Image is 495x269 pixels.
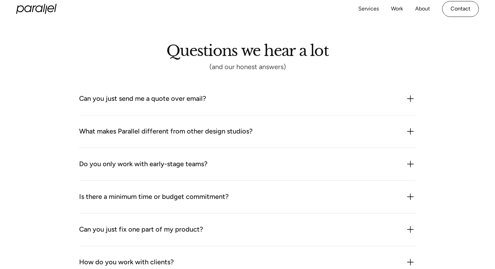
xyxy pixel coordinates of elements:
a: Services [358,4,379,14]
a: home [16,4,57,14]
h2: Questions we hear a lot [166,46,329,60]
div: What makes Parallel different from other design studios? [79,126,253,137]
a: Contact [442,1,479,17]
a: About [415,4,430,14]
div: Can you just send me a quote over email? [79,93,206,104]
div: (and our honest answers) [166,64,329,69]
div: Can you just fix one part of my product? [79,224,203,235]
a: Work [391,4,403,14]
div: Do you only work with early-stage teams? [79,159,207,170]
div: Is there a minimum time or budget commitment? [79,191,229,202]
div: How do you work with clients? [79,257,174,268]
